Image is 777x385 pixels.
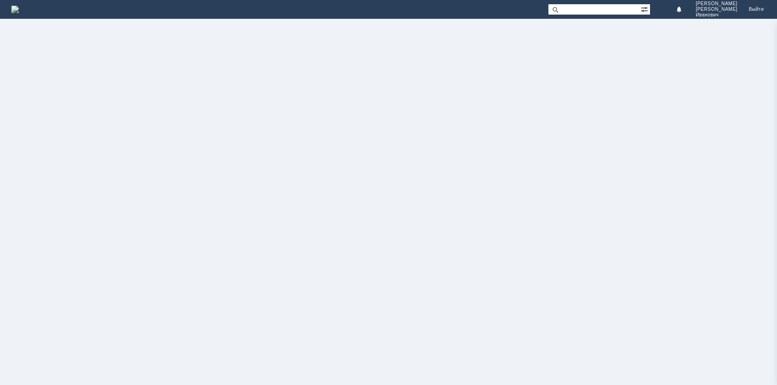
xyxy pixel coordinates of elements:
img: logo [11,6,19,13]
span: Расширенный поиск [641,4,650,13]
span: [PERSON_NAME] [696,7,737,12]
span: Иванович [696,12,737,18]
a: Перейти на домашнюю страницу [11,6,19,13]
span: [PERSON_NAME] [696,1,737,7]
